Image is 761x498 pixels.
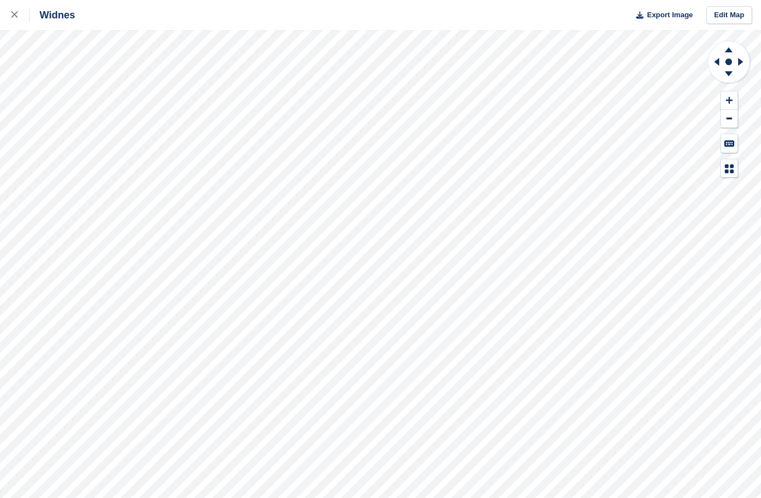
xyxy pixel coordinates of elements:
[647,9,692,21] span: Export Image
[721,134,738,153] button: Keyboard Shortcuts
[721,110,738,128] button: Zoom Out
[721,91,738,110] button: Zoom In
[630,6,693,25] button: Export Image
[706,6,752,25] a: Edit Map
[30,8,75,22] div: Widnes
[721,159,738,178] button: Map Legend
